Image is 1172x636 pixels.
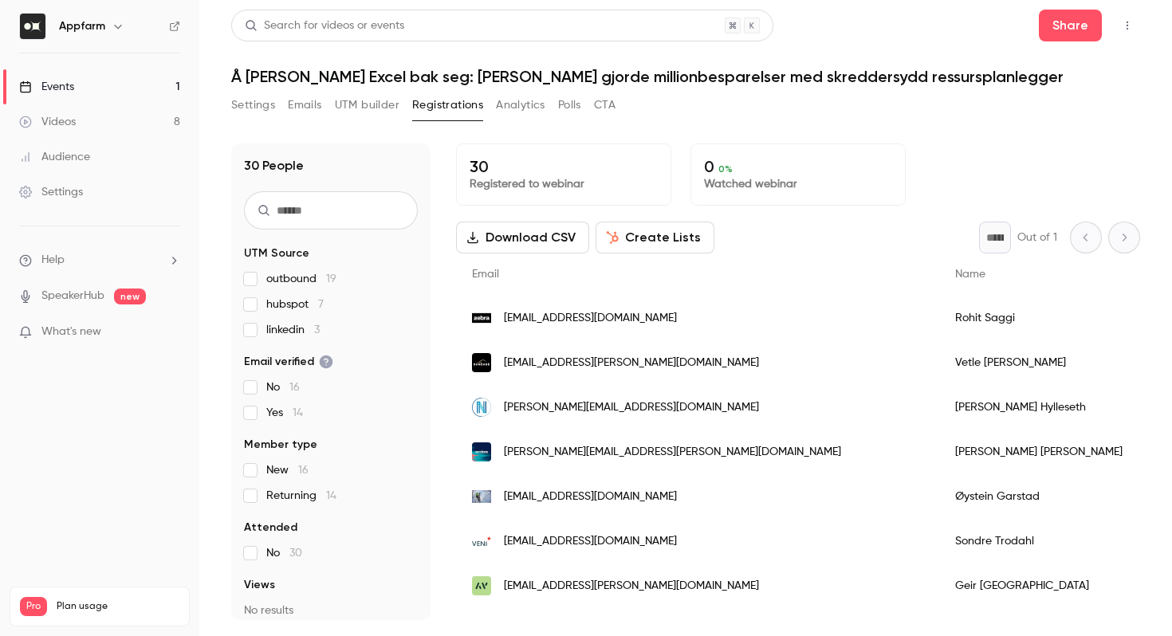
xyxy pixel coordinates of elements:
span: 0 % [718,163,733,175]
span: hubspot [266,296,324,312]
img: asplanviak.no [472,576,491,595]
div: Search for videos or events [245,18,404,34]
div: Settings [19,184,83,200]
span: No [266,379,300,395]
span: 30 [289,548,302,559]
span: [EMAIL_ADDRESS][PERSON_NAME][DOMAIN_NAME] [504,578,759,595]
p: Out of 1 [1017,230,1057,245]
div: Videos [19,114,76,130]
button: CTA [594,92,615,118]
a: SpeakerHub [41,288,104,304]
span: 7 [318,299,324,310]
img: Appfarm [20,14,45,39]
h1: 30 People [244,156,304,175]
p: Registered to webinar [470,176,658,192]
span: Attended [244,520,297,536]
span: No [266,545,302,561]
span: 16 [289,382,300,393]
span: 19 [326,273,336,285]
p: Watched webinar [704,176,892,192]
div: Events [19,79,74,95]
span: Returning [266,488,336,504]
button: Analytics [496,92,545,118]
button: Emails [288,92,321,118]
img: sunease.no [472,353,491,372]
img: novacare.no [472,398,491,417]
span: [PERSON_NAME][EMAIL_ADDRESS][PERSON_NAME][DOMAIN_NAME] [504,444,841,461]
h1: Å [PERSON_NAME] Excel bak seg: [PERSON_NAME] gjorde millionbesparelser med skreddersydd ressurspl... [231,67,1140,86]
span: 16 [298,465,309,476]
button: UTM builder [335,92,399,118]
span: Views [244,577,275,593]
span: What's new [41,324,101,340]
span: linkedin [266,322,320,338]
span: Plan usage [57,600,179,613]
p: No results [244,603,418,618]
button: Share [1039,10,1102,41]
span: Name [955,269,985,280]
span: new [114,289,146,304]
span: Member type [244,437,317,453]
p: 0 [704,157,892,176]
p: 30 [470,157,658,176]
span: Help [41,252,65,269]
span: [EMAIL_ADDRESS][DOMAIN_NAME] [504,533,677,550]
img: verdane.com [472,442,491,461]
span: Email verified [244,354,333,370]
span: [EMAIL_ADDRESS][DOMAIN_NAME] [504,310,677,327]
span: Pro [20,597,47,616]
span: 3 [314,324,320,336]
span: 14 [326,490,336,501]
img: zebraconsulting.no [472,308,491,328]
img: veni.no [472,532,491,551]
img: laugstol.no [472,487,491,506]
span: 14 [293,407,303,418]
span: [PERSON_NAME][EMAIL_ADDRESS][DOMAIN_NAME] [504,399,759,416]
h6: Appfarm [59,18,105,34]
button: Settings [231,92,275,118]
span: Email [472,269,499,280]
span: Yes [266,405,303,421]
button: Download CSV [456,222,589,253]
div: Audience [19,149,90,165]
button: Create Lists [596,222,714,253]
span: UTM Source [244,245,309,261]
span: New [266,462,309,478]
button: Polls [558,92,581,118]
span: [EMAIL_ADDRESS][PERSON_NAME][DOMAIN_NAME] [504,355,759,371]
li: help-dropdown-opener [19,252,180,269]
span: outbound [266,271,336,287]
span: [EMAIL_ADDRESS][DOMAIN_NAME] [504,489,677,505]
button: Registrations [412,92,483,118]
